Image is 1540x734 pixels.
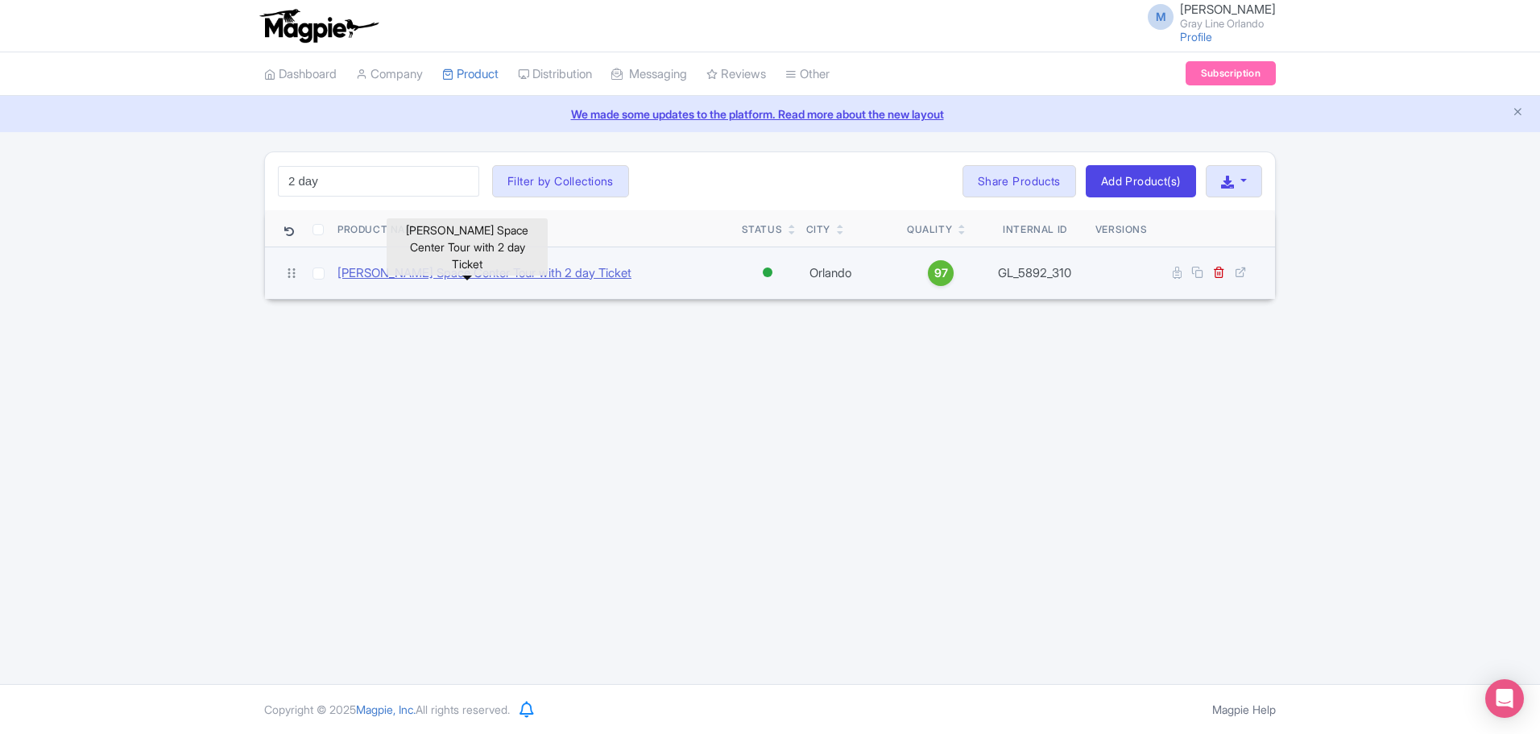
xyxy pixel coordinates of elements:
div: Open Intercom Messenger [1485,679,1524,718]
a: Dashboard [264,52,337,97]
a: Distribution [518,52,592,97]
a: Other [785,52,830,97]
a: Add Product(s) [1086,165,1196,197]
div: Product Name [337,222,420,237]
a: Share Products [962,165,1076,197]
span: Magpie, Inc. [356,703,416,716]
button: Close announcement [1512,104,1524,122]
small: Gray Line Orlando [1180,19,1276,29]
a: M [PERSON_NAME] Gray Line Orlando [1138,3,1276,29]
a: Company [356,52,423,97]
img: logo-ab69f6fb50320c5b225c76a69d11143b.png [256,8,381,44]
div: Copyright © 2025 All rights reserved. [255,701,520,718]
span: 97 [934,264,948,282]
a: [PERSON_NAME] Space Center Tour with 2 day Ticket [337,264,631,283]
div: [PERSON_NAME] Space Center Tour with 2 day Ticket [387,218,548,276]
a: Profile [1180,30,1212,44]
a: Magpie Help [1212,703,1276,716]
div: City [806,222,830,237]
td: Orlando [800,247,900,299]
div: Status [742,222,783,237]
button: Filter by Collections [492,165,629,197]
th: Internal ID [981,210,1089,247]
a: Messaging [611,52,687,97]
span: [PERSON_NAME] [1180,2,1276,17]
a: Product [442,52,499,97]
td: GL_5892_310 [981,247,1089,299]
div: Active [760,261,776,284]
a: We made some updates to the platform. Read more about the new layout [10,106,1530,122]
span: M [1148,4,1174,30]
input: Search product name, city, or interal id [278,166,479,197]
th: Versions [1089,210,1154,247]
div: Quality [907,222,952,237]
a: Subscription [1186,61,1276,85]
a: Reviews [706,52,766,97]
a: 97 [907,260,975,286]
